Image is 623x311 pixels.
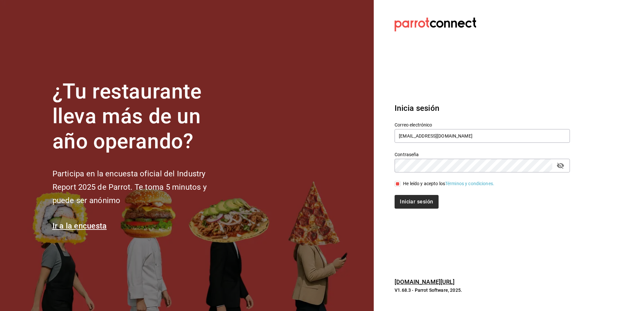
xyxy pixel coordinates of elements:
label: Correo electrónico [395,122,570,127]
button: passwordField [555,160,566,171]
label: Contraseña [395,152,570,156]
a: Términos y condiciones. [445,181,494,186]
a: Ir a la encuesta [52,221,107,230]
h1: ¿Tu restaurante lleva más de un año operando? [52,79,228,154]
h2: Participa en la encuesta oficial del Industry Report 2025 de Parrot. Te toma 5 minutos y puede se... [52,167,228,207]
p: V1.68.3 - Parrot Software, 2025. [395,287,570,293]
a: [DOMAIN_NAME][URL] [395,278,455,285]
input: Ingresa tu correo electrónico [395,129,570,143]
button: Iniciar sesión [395,195,438,209]
h3: Inicia sesión [395,102,570,114]
div: He leído y acepto los [403,180,494,187]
